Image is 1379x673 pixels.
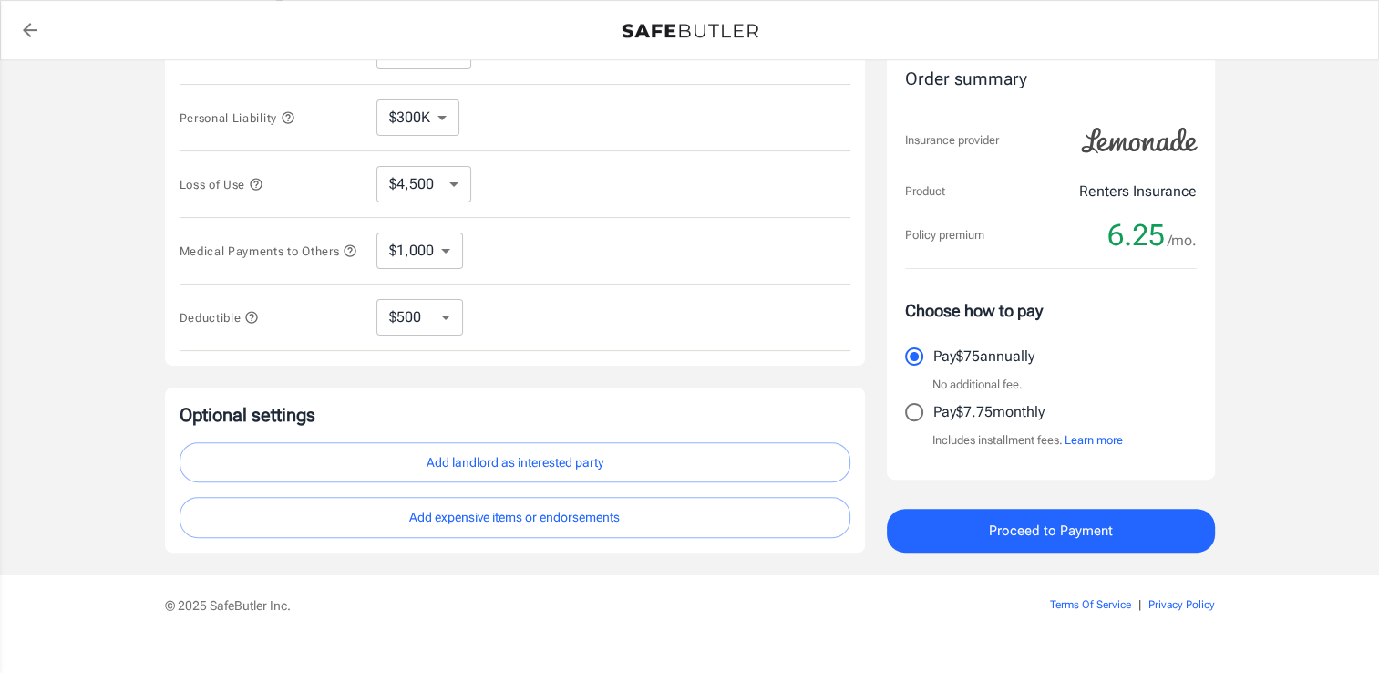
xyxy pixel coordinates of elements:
[1079,181,1197,202] p: Renters Insurance
[933,346,1034,368] p: Pay $75 annually
[180,111,295,125] span: Personal Liability
[1050,598,1131,611] a: Terms Of Service
[887,509,1215,553] button: Proceed to Payment
[12,12,48,48] a: back to quotes
[905,131,999,150] p: Insurance provider
[180,497,850,538] button: Add expensive items or endorsements
[933,401,1045,423] p: Pay $7.75 monthly
[1107,217,1165,254] span: 6.25
[180,173,263,195] button: Loss of Use
[1168,228,1197,254] span: /mo.
[1065,431,1123,450] button: Learn more
[905,182,945,201] p: Product
[180,178,263,192] span: Loss of Use
[180,402,850,428] p: Optional settings
[180,240,358,262] button: Medical Payments to Others
[622,24,758,38] img: Back to quotes
[180,442,850,483] button: Add landlord as interested party
[180,306,260,328] button: Deductible
[989,519,1113,543] span: Proceed to Payment
[1138,598,1141,611] span: |
[932,376,1023,394] p: No additional fee.
[905,226,984,244] p: Policy premium
[180,107,295,129] button: Personal Liability
[1148,598,1215,611] a: Privacy Policy
[180,244,358,258] span: Medical Payments to Others
[165,596,947,615] p: © 2025 SafeButler Inc.
[905,298,1197,323] p: Choose how to pay
[1071,115,1208,166] img: Lemonade
[180,311,260,325] span: Deductible
[905,67,1197,93] div: Order summary
[932,431,1123,450] p: Includes installment fees.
